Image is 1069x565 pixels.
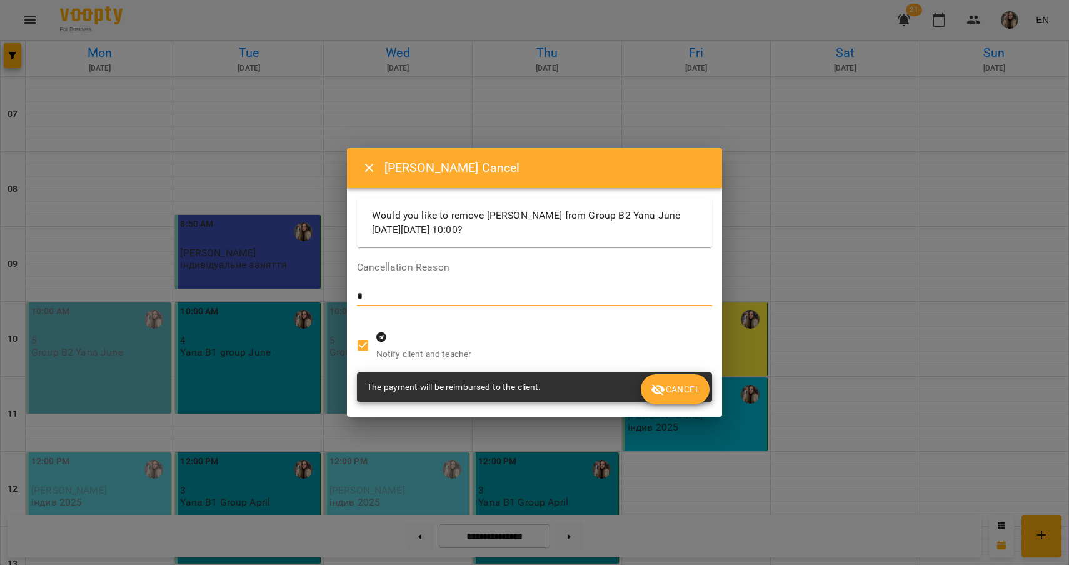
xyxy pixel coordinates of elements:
[367,376,541,399] div: The payment will be reimbursed to the client.
[651,382,700,397] span: Cancel
[384,158,707,177] h6: [PERSON_NAME] Cancel
[376,348,472,361] p: Notify client and teacher
[641,374,710,404] button: Cancel
[357,198,712,247] div: Would you like to remove [PERSON_NAME] from Group B2 Yana June [DATE][DATE] 10:00?
[357,262,712,272] label: Cancellation Reason
[354,153,384,183] button: Close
